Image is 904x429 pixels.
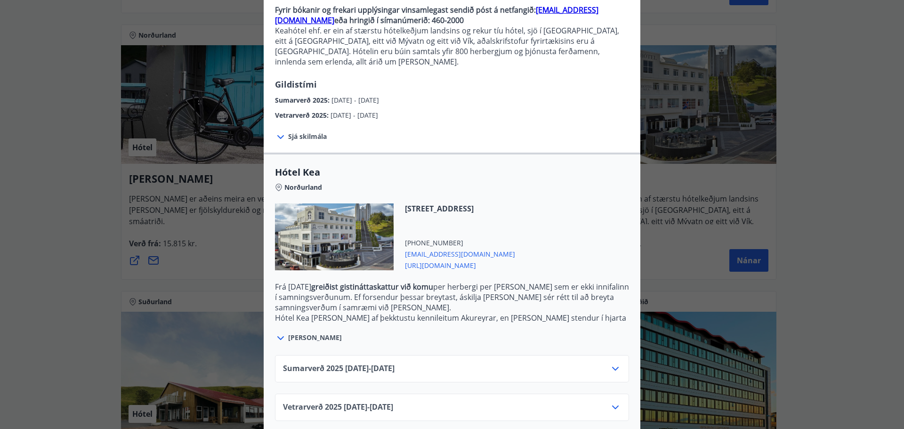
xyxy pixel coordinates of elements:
span: [PHONE_NUMBER] [405,238,515,248]
p: Keahótel ehf. er ein af stærstu hótelkeðjum landsins og rekur tíu hótel, sjö í [GEOGRAPHIC_DATA],... [275,25,629,67]
span: Sjá skilmála [288,132,327,141]
span: [DATE] - [DATE] [331,96,379,105]
span: Hótel Kea [275,166,629,179]
strong: greiðist gistináttaskattur við komu [311,282,433,292]
span: [URL][DOMAIN_NAME] [405,259,515,270]
span: Sumarverð 2025 : [275,96,331,105]
span: [EMAIL_ADDRESS][DOMAIN_NAME] [405,248,515,259]
a: [EMAIL_ADDRESS][DOMAIN_NAME] [275,5,598,25]
span: Norðurland [284,183,322,192]
span: Vetrarverð 2025 : [275,111,331,120]
strong: Fyrir bókanir og frekari upplýsingar vinsamlegast sendið póst á netfangið: [275,5,536,15]
p: Hótel Kea [PERSON_NAME] af þekktustu kennileitum Akureyrar, en [PERSON_NAME] stendur í hjarta mið... [275,313,629,354]
span: Gildistími [275,79,317,90]
strong: eða hringið í símanúmerið: 460-2000 [334,15,464,25]
span: [DATE] - [DATE] [331,111,378,120]
p: Frá [DATE] per herbergi per [PERSON_NAME] sem er ekki innifalinn í samningsverðunum. Ef forsendur... [275,282,629,313]
span: [STREET_ADDRESS] [405,203,515,214]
